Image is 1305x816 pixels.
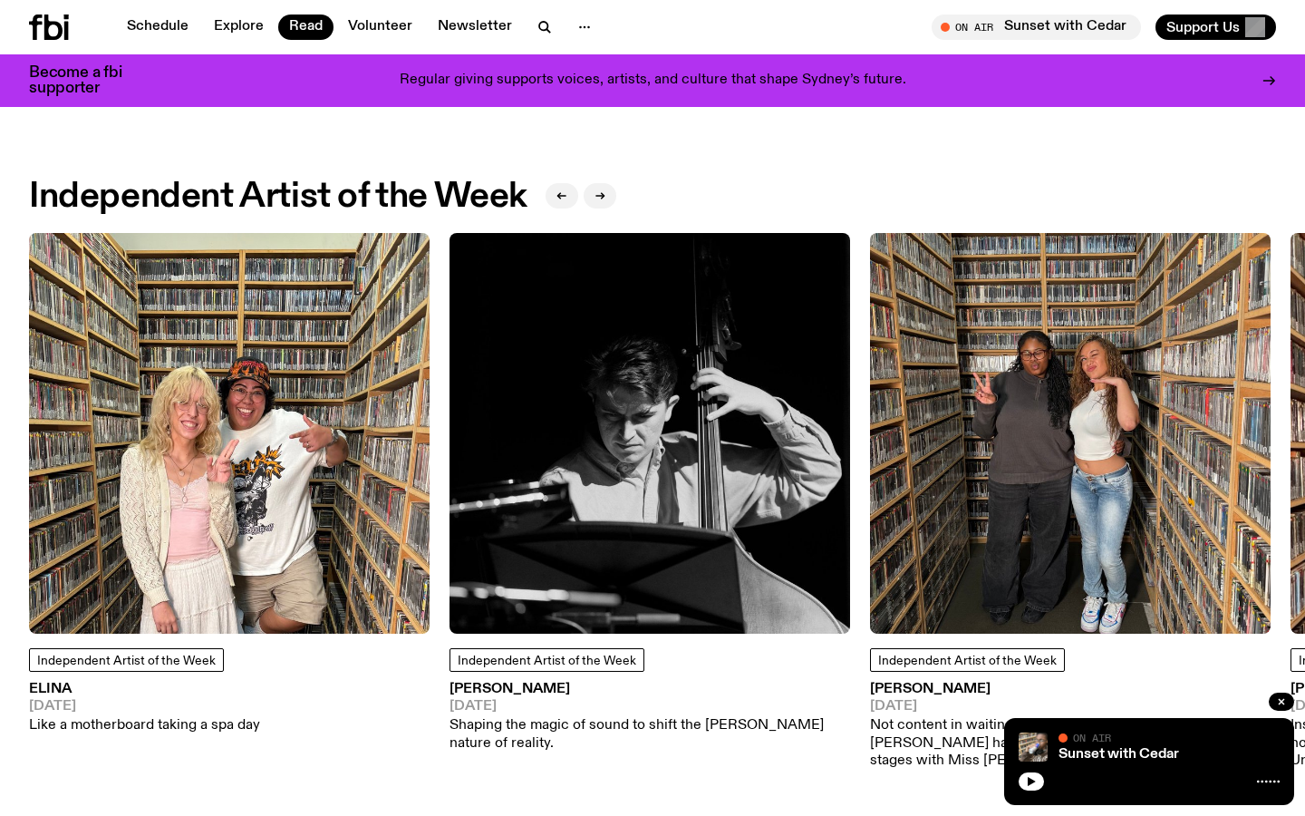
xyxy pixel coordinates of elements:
p: Like a motherboard taking a spa day [29,717,260,734]
p: Not content in waiting to start her musical career, [PERSON_NAME] has balanced HSC exam prep with... [870,717,1271,770]
a: Independent Artist of the Week [449,648,644,672]
span: [DATE] [870,700,1271,714]
a: Independent Artist of the Week [29,648,224,672]
span: On Air [1073,732,1111,743]
h3: [PERSON_NAME] [449,683,850,696]
a: [PERSON_NAME][DATE]Not content in waiting to start her musical career, [PERSON_NAME] has balanced... [870,683,1271,770]
a: Read [278,15,333,40]
span: [DATE] [29,700,260,714]
h2: Independent Artist of the Week [29,180,527,213]
h3: Become a fbi supporter [29,65,145,96]
a: Schedule [116,15,199,40]
span: [DATE] [449,700,850,714]
a: [PERSON_NAME][DATE]Shaping the magic of sound to shift the [PERSON_NAME] nature of reality. [449,683,850,753]
a: ELINA[DATE]Like a motherboard taking a spa day [29,683,260,735]
p: Regular giving supports voices, artists, and culture that shape Sydney’s future. [400,73,906,89]
span: Support Us [1166,19,1240,35]
h3: [PERSON_NAME] [870,683,1271,696]
p: Shaping the magic of sound to shift the [PERSON_NAME] nature of reality. [449,717,850,752]
h3: ELINA [29,683,260,696]
button: On AirSunset with Cedar [932,15,1141,40]
a: Sunset with Cedar [1058,747,1179,762]
a: Volunteer [337,15,423,40]
button: Support Us [1155,15,1276,40]
a: Newsletter [427,15,523,40]
span: Independent Artist of the Week [458,655,636,667]
span: Independent Artist of the Week [37,655,216,667]
img: Black and white photo of musician Jacques Emery playing his double bass reading sheet music. [449,233,850,634]
span: Independent Artist of the Week [878,655,1057,667]
a: Explore [203,15,275,40]
a: Independent Artist of the Week [870,648,1065,672]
